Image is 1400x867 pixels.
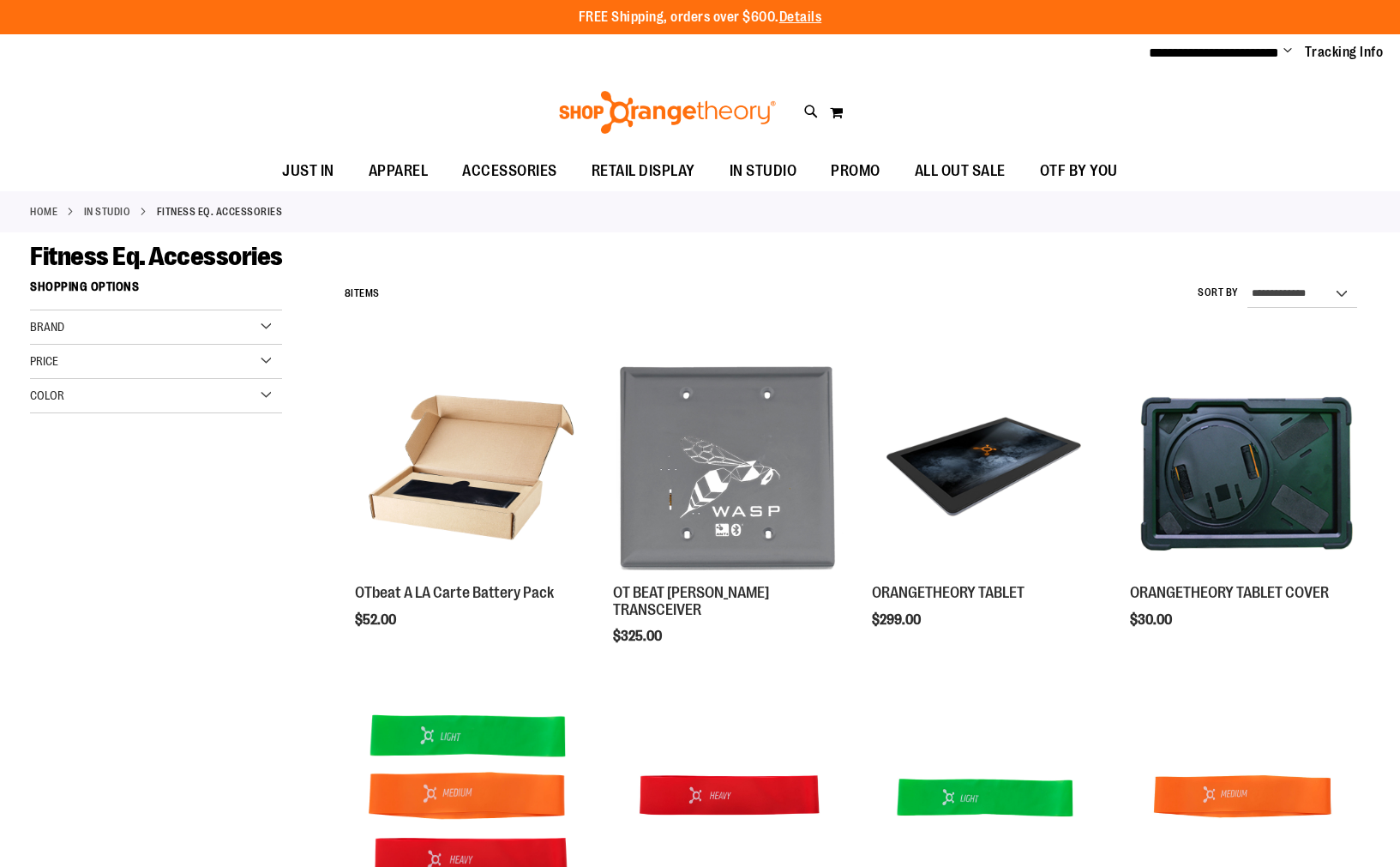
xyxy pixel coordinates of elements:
span: APPAREL [369,152,429,190]
span: PROMO [831,152,880,190]
a: Home [30,204,57,220]
span: Color [30,388,64,402]
a: OTbeat A LA Carte Battery Pack [355,584,554,601]
h2: Items [345,280,380,307]
p: FREE Shipping, orders over $600. [579,8,822,27]
span: Fitness Eq. Accessories [30,242,283,271]
a: Product image for ORANGETHEORY TABLET COVER [1130,351,1361,584]
span: RETAIL DISPLAY [592,152,695,190]
div: product [863,342,1111,671]
strong: Fitness Eq. Accessories [157,204,283,220]
a: ORANGETHEORY TABLET [872,584,1024,601]
div: product [1121,342,1369,671]
img: Product image for OT BEAT POE TRANSCEIVER [613,351,844,581]
a: Product image for OT BEAT POE TRANSCEIVER [613,351,844,584]
span: $325.00 [613,629,664,644]
span: ALL OUT SALE [915,152,1006,190]
span: $30.00 [1130,612,1175,628]
a: IN STUDIO [84,204,131,220]
div: product [604,342,852,688]
img: Shop Orangetheory [556,91,778,134]
span: JUST IN [282,152,334,190]
div: product [346,342,594,671]
a: Product image for OTbeat A LA Carte Battery Pack [355,351,586,584]
span: OTF BY YOU [1040,152,1118,190]
img: Product image for ORANGETHEORY TABLET COVER [1130,351,1361,581]
a: OT BEAT [PERSON_NAME] TRANSCEIVER [613,584,769,618]
a: Product image for ORANGETHEORY TABLET [872,351,1103,584]
label: Sort By [1198,286,1239,300]
span: Brand [30,320,64,334]
a: Tracking Info [1305,43,1384,62]
span: 8 [345,287,352,299]
span: $299.00 [872,612,923,628]
span: Price [30,354,58,368]
button: Account menu [1283,44,1292,61]
img: Product image for OTbeat A LA Carte Battery Pack [355,351,586,581]
span: IN STUDIO [730,152,797,190]
strong: Shopping Options [30,272,282,310]
a: ORANGETHEORY TABLET COVER [1130,584,1329,601]
span: $52.00 [355,612,399,628]
img: Product image for ORANGETHEORY TABLET [872,351,1103,581]
a: Details [779,9,822,25]
span: ACCESSORIES [462,152,557,190]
